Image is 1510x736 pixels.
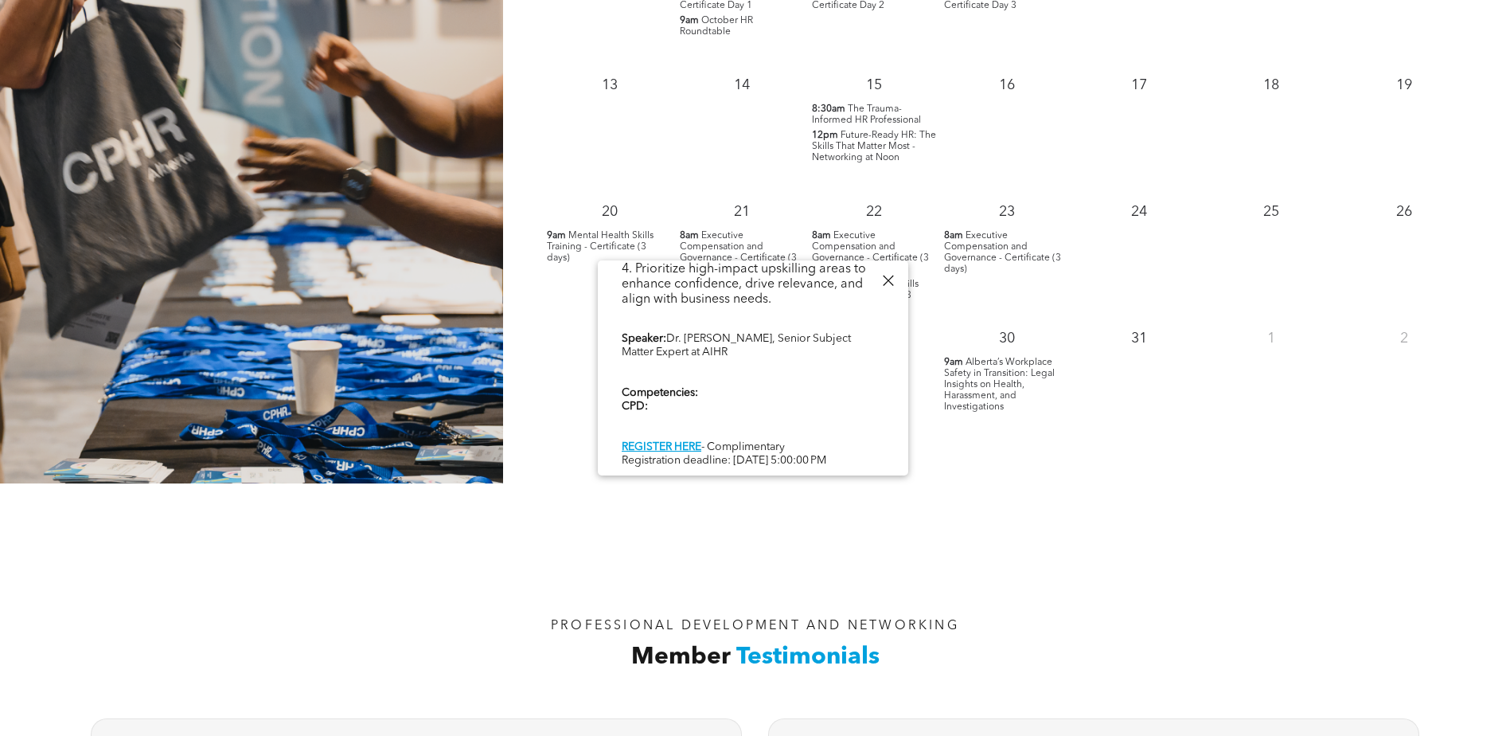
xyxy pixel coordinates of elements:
[1257,198,1286,226] p: 25
[595,324,624,353] p: 27
[1125,198,1153,226] p: 24
[1125,324,1153,353] p: 31
[812,231,929,274] span: Executive Compensation and Governance - Certificate (3 days)
[680,231,797,274] span: Executive Compensation and Governance - Certificate (3 days)
[812,131,936,162] span: Future-Ready HR: The Skills That Matter Most - Networking at Noon
[622,387,698,398] b: Competencies:
[812,130,838,141] span: 12pm
[736,645,880,669] span: Testimonials
[944,357,963,368] span: 9am
[1390,198,1418,226] p: 26
[680,15,699,26] span: 9am
[547,231,654,263] span: Mental Health Skills Training - Certificate (3 days)
[944,358,1055,412] span: Alberta’s Workplace Safety in Transition: Legal Insights on Health, Harassment, and Investigations
[622,401,648,412] b: CPD:
[1125,71,1153,100] p: 17
[680,230,699,241] span: 8am
[631,645,731,669] span: Member
[728,71,756,100] p: 14
[860,71,888,100] p: 15
[812,104,845,115] span: 8:30am
[547,230,566,241] span: 9am
[622,441,701,452] a: REGISTER HERE
[595,198,624,226] p: 20
[944,230,963,241] span: 8am
[551,620,959,632] span: PROFESSIONAL DEVELOPMENT AND NETWORKING
[728,198,756,226] p: 21
[993,198,1021,226] p: 23
[622,333,666,344] b: Speaker:
[1257,71,1286,100] p: 18
[993,324,1021,353] p: 30
[680,16,753,37] span: October HR Roundtable
[1390,71,1418,100] p: 19
[993,71,1021,100] p: 16
[622,262,884,307] li: Prioritize high-impact upskilling areas to enhance confidence, drive relevance, and align with bu...
[812,104,921,125] span: The Trauma-Informed HR Professional
[595,71,624,100] p: 13
[860,198,888,226] p: 22
[812,230,831,241] span: 8am
[944,231,1061,274] span: Executive Compensation and Governance - Certificate (3 days)
[1390,324,1418,353] p: 2
[1257,324,1286,353] p: 1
